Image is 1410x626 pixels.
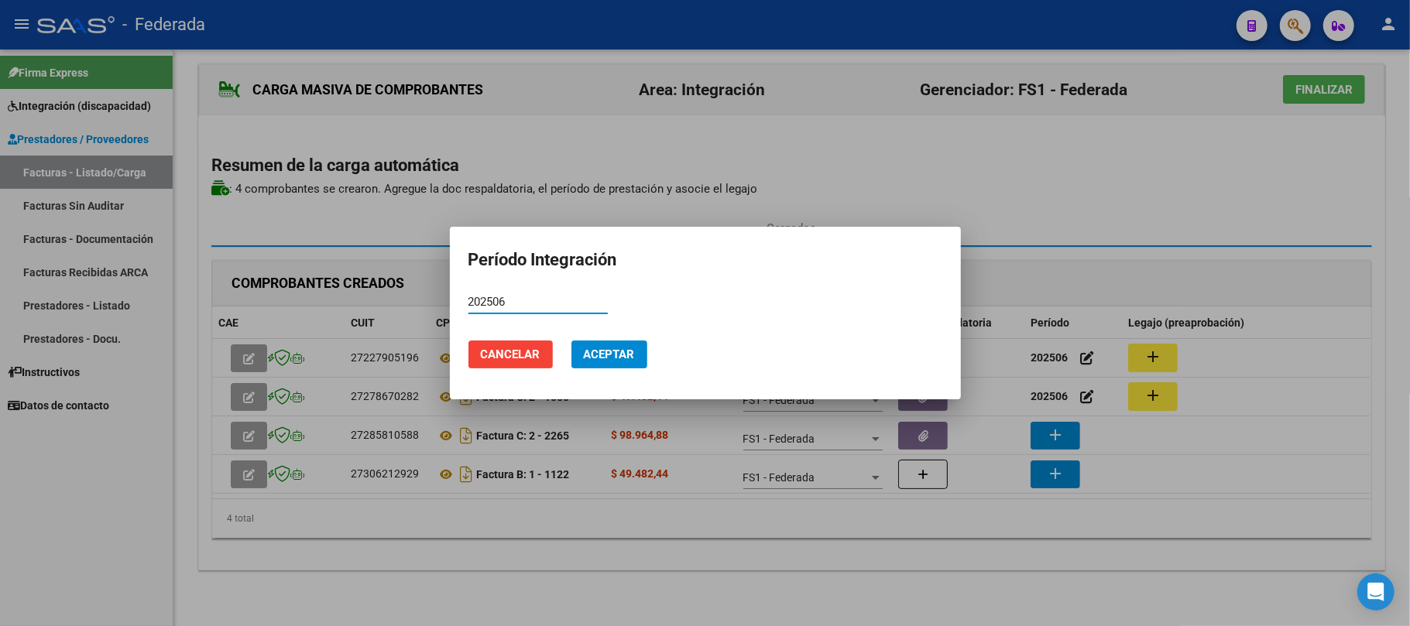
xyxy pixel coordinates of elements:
[468,340,553,368] button: Cancelar
[584,347,635,361] span: Aceptar
[481,347,540,361] span: Cancelar
[1357,573,1395,611] div: Open Intercom Messenger
[468,245,942,275] h2: Período Integración
[571,340,647,368] button: Aceptar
